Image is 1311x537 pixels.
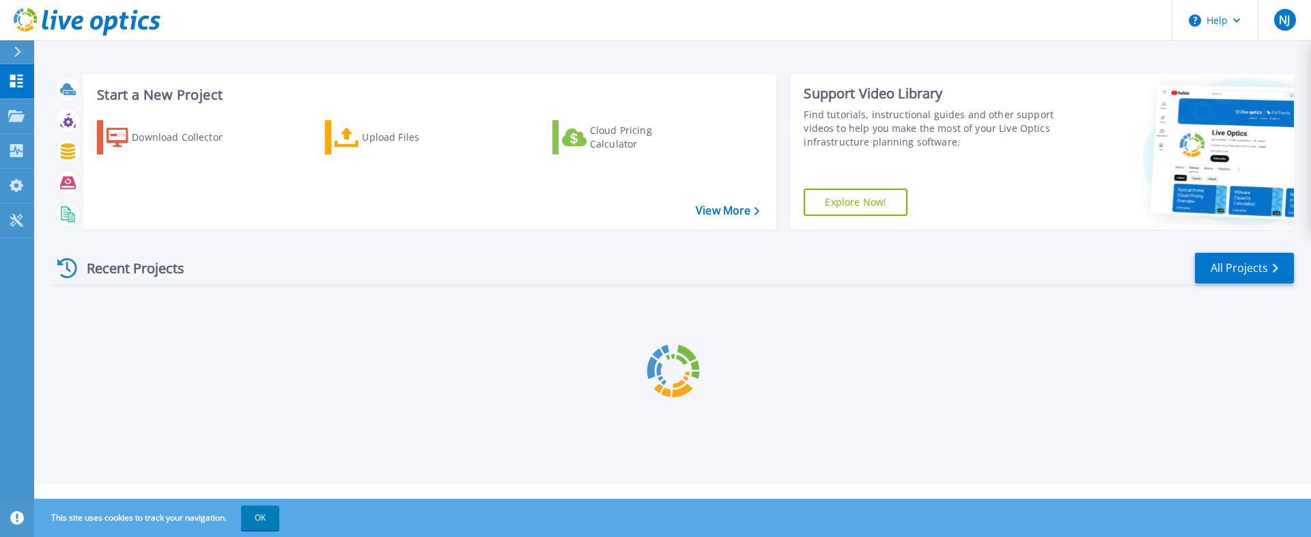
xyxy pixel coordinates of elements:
div: Cloud Pricing Calculator [590,124,699,151]
a: Explore Now! [804,189,907,216]
span: This site uses cookies to track your navigation. [38,506,279,530]
div: Recent Projects [53,251,203,285]
a: All Projects [1195,253,1294,284]
div: Upload Files [362,124,471,151]
span: NJ [1279,14,1290,25]
div: Find tutorials, instructional guides and other support videos to help you make the most of your L... [804,108,1060,149]
a: Cloud Pricing Calculator [552,120,705,154]
h3: Start a New Project [97,87,759,102]
a: View More [696,204,759,217]
div: Download Collector [132,124,241,151]
button: OK [241,506,279,530]
div: Support Video Library [804,85,1060,102]
a: Upload Files [325,120,477,154]
a: Download Collector [97,120,249,154]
